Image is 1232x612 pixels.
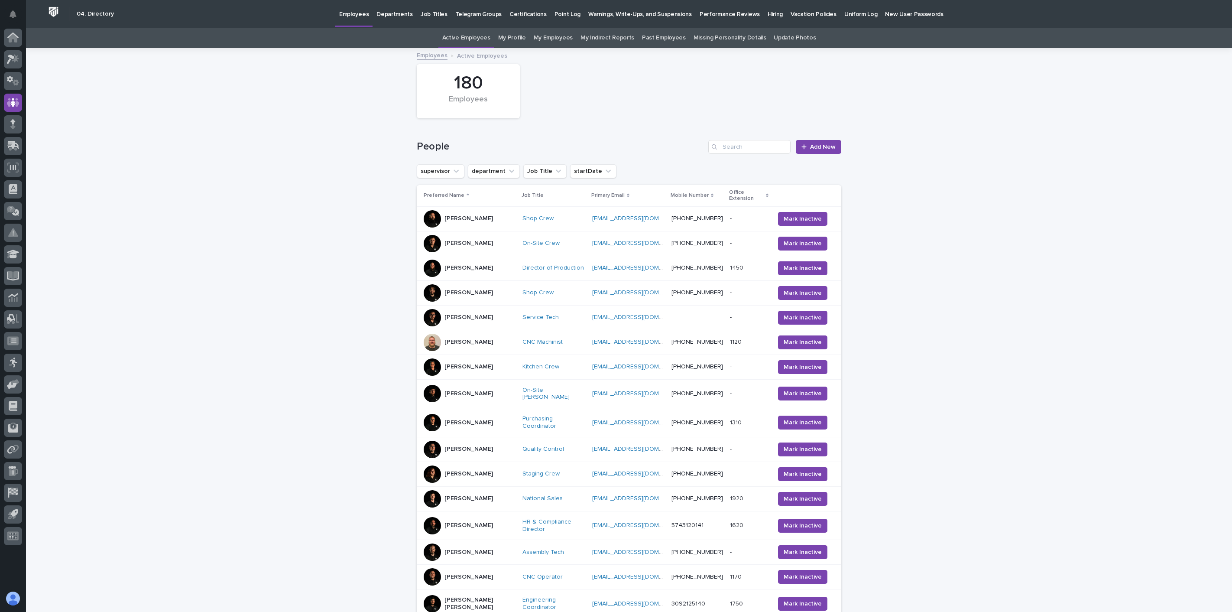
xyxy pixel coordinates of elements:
[708,140,791,154] input: Search
[592,495,690,501] a: [EMAIL_ADDRESS][DOMAIN_NAME]
[417,330,841,355] tr: [PERSON_NAME]CNC Machinist [EMAIL_ADDRESS][DOMAIN_NAME] [PHONE_NUMBER]11201120 Mark Inactive
[417,408,841,437] tr: [PERSON_NAME]Purchasing Coordinator [EMAIL_ADDRESS][DOMAIN_NAME] [PHONE_NUMBER]13101310 Mark Inac...
[417,50,447,60] a: Employees
[778,360,827,374] button: Mark Inactive
[444,549,493,556] p: [PERSON_NAME]
[671,240,723,246] a: [PHONE_NUMBER]
[784,215,822,223] span: Mark Inactive
[444,419,493,426] p: [PERSON_NAME]
[730,572,743,581] p: 1170
[444,363,493,371] p: [PERSON_NAME]
[522,363,559,371] a: Kitchen Crew
[778,286,827,300] button: Mark Inactive
[444,314,493,321] p: [PERSON_NAME]
[522,573,563,581] a: CNC Operator
[784,289,822,297] span: Mark Inactive
[592,446,690,452] a: [EMAIL_ADDRESS][DOMAIN_NAME]
[417,206,841,231] tr: [PERSON_NAME]Shop Crew [EMAIL_ADDRESS][DOMAIN_NAME] [PHONE_NUMBER]-- Mark Inactive
[671,495,723,501] a: [PHONE_NUMBER]
[417,355,841,379] tr: [PERSON_NAME]Kitchen Crew [EMAIL_ADDRESS][DOMAIN_NAME] [PHONE_NUMBER]-- Mark Inactive
[784,470,822,479] span: Mark Inactive
[671,522,704,528] a: 5743120141
[522,470,560,478] a: Staging Crew
[592,601,690,607] a: [EMAIL_ADDRESS][DOMAIN_NAME]
[642,28,686,48] a: Past Employees
[730,599,745,608] p: 1750
[522,549,564,556] a: Assembly Tech
[784,313,822,322] span: Mark Inactive
[522,215,554,222] a: Shop Crew
[444,215,493,222] p: [PERSON_NAME]
[784,573,822,581] span: Mark Inactive
[784,495,822,503] span: Mark Inactive
[592,314,690,320] a: [EMAIL_ADDRESS][DOMAIN_NAME]
[591,191,625,200] p: Primary Email
[784,418,822,427] span: Mark Inactive
[522,191,544,200] p: Job Title
[468,164,520,178] button: department
[784,521,822,530] span: Mark Inactive
[442,28,490,48] a: Active Employees
[4,589,22,608] button: users-avatar
[417,565,841,589] tr: [PERSON_NAME]CNC Operator [EMAIL_ADDRESS][DOMAIN_NAME] [PHONE_NUMBER]11701170 Mark Inactive
[444,446,493,453] p: [PERSON_NAME]
[592,290,690,296] a: [EMAIL_ADDRESS][DOMAIN_NAME]
[730,312,733,321] p: -
[592,471,690,477] a: [EMAIL_ADDRESS][DOMAIN_NAME]
[522,314,559,321] a: Service Tech
[522,387,585,401] a: On-Site [PERSON_NAME]
[522,518,585,533] a: HR & Compliance Director
[778,387,827,400] button: Mark Inactive
[592,240,690,246] a: [EMAIL_ADDRESS][DOMAIN_NAME]
[778,443,827,456] button: Mark Inactive
[417,280,841,305] tr: [PERSON_NAME]Shop Crew [EMAIL_ADDRESS][DOMAIN_NAME] [PHONE_NUMBER]-- Mark Inactive
[444,240,493,247] p: [PERSON_NAME]
[592,549,690,555] a: [EMAIL_ADDRESS][DOMAIN_NAME]
[444,264,493,272] p: [PERSON_NAME]
[730,388,733,397] p: -
[45,4,62,20] img: Workspace Logo
[778,416,827,430] button: Mark Inactive
[522,264,584,272] a: Director of Production
[417,462,841,486] tr: [PERSON_NAME]Staging Crew [EMAIL_ADDRESS][DOMAIN_NAME] [PHONE_NUMBER]-- Mark Inactive
[77,10,114,18] h2: 04. Directory
[784,338,822,347] span: Mark Inactive
[730,361,733,371] p: -
[784,389,822,398] span: Mark Inactive
[580,28,634,48] a: My Indirect Reports
[457,50,507,60] p: Active Employees
[671,339,723,345] a: [PHONE_NUMBER]
[671,290,723,296] a: [PHONE_NUMBER]
[671,471,723,477] a: [PHONE_NUMBER]
[522,240,560,247] a: On-Site Crew
[784,599,822,608] span: Mark Inactive
[522,339,563,346] a: CNC Machinist
[522,289,554,296] a: Shop Crew
[431,95,505,113] div: Employees
[444,495,493,502] p: [PERSON_NAME]
[810,144,836,150] span: Add New
[444,522,493,529] p: [PERSON_NAME]
[417,540,841,565] tr: [PERSON_NAME]Assembly Tech [EMAIL_ADDRESS][DOMAIN_NAME] [PHONE_NUMBER]-- Mark Inactive
[694,28,766,48] a: Missing Personality Details
[778,570,827,584] button: Mark Inactive
[4,5,22,23] button: Notifications
[796,140,841,154] a: Add New
[730,444,733,453] p: -
[592,215,690,221] a: [EMAIL_ADDRESS][DOMAIN_NAME]
[417,231,841,256] tr: [PERSON_NAME]On-Site Crew [EMAIL_ADDRESS][DOMAIN_NAME] [PHONE_NUMBER]-- Mark Inactive
[730,417,743,426] p: 1310
[417,379,841,408] tr: [PERSON_NAME]On-Site [PERSON_NAME] [EMAIL_ADDRESS][DOMAIN_NAME] [PHONE_NUMBER]-- Mark Inactive
[424,191,464,200] p: Preferred Name
[522,415,585,430] a: Purchasing Coordinator
[417,164,464,178] button: supervisor
[671,364,723,370] a: [PHONE_NUMBER]
[778,519,827,533] button: Mark Inactive
[730,213,733,222] p: -
[784,445,822,454] span: Mark Inactive
[417,486,841,511] tr: [PERSON_NAME]National Sales [EMAIL_ADDRESS][DOMAIN_NAME] [PHONE_NUMBER]19201920 Mark Inactive
[592,265,690,271] a: [EMAIL_ADDRESS][DOMAIN_NAME]
[592,391,690,397] a: [EMAIL_ADDRESS][DOMAIN_NAME]
[671,420,723,426] a: [PHONE_NUMBER]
